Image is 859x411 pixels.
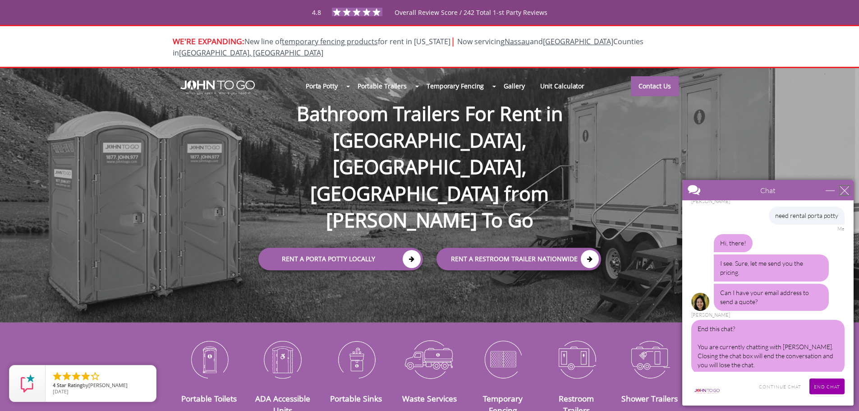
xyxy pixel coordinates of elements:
h1: Bathroom Trailers For Rent in [GEOGRAPHIC_DATA], [GEOGRAPHIC_DATA], [GEOGRAPHIC_DATA] from [PERSO... [249,71,610,234]
iframe: Live Chat Box [677,175,859,411]
a: [GEOGRAPHIC_DATA] [543,37,613,46]
a: Waste Services [402,393,457,404]
a: Temporary Fencing [419,76,492,96]
span: Star Rating [57,382,83,388]
a: Shower Trailers [621,393,678,404]
img: Waste-Services-icon_N.png [400,336,459,383]
span: 4.8 [312,8,321,17]
a: Contact Us [631,76,679,96]
a: Gallery [496,76,532,96]
a: Portable Toilets [181,393,237,404]
li:  [61,371,72,382]
img: Portable-Sinks-icon_N.png [326,336,386,383]
span: [PERSON_NAME] [88,382,128,388]
span: by [53,383,149,389]
img: JOHN to go [180,80,255,95]
img: ADA-Accessible-Units-icon_N.png [253,336,312,383]
span: WE'RE EXPANDING: [173,36,244,46]
img: Review Rating [18,374,37,393]
img: Restroom-Trailers-icon_N.png [547,336,606,383]
a: temporary fencing products [282,37,378,46]
img: Portable-Toilets-icon_N.png [179,336,239,383]
a: Portable Trailers [350,76,414,96]
span: Overall Review Score / 242 Total 1-st Party Reviews [395,8,547,35]
span: Now servicing and Counties in [173,37,643,58]
a: [GEOGRAPHIC_DATA], [GEOGRAPHIC_DATA] [179,48,323,58]
span: | [450,35,455,47]
li:  [80,371,91,382]
a: Rent a Porta Potty Locally [258,248,423,270]
a: Porta Potty [298,76,345,96]
img: Temporary-Fencing-cion_N.png [473,336,533,383]
span: New line of for rent in [US_STATE] [173,37,643,58]
li:  [90,371,101,382]
a: Portable Sinks [330,393,382,404]
a: Nassau [505,37,530,46]
li:  [71,371,82,382]
a: rent a RESTROOM TRAILER Nationwide [436,248,601,270]
span: [DATE] [53,388,69,395]
img: Shower-Trailers-icon_N.png [620,336,680,383]
a: Unit Calculator [533,76,593,96]
li:  [52,371,63,382]
span: 4 [53,382,55,388]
